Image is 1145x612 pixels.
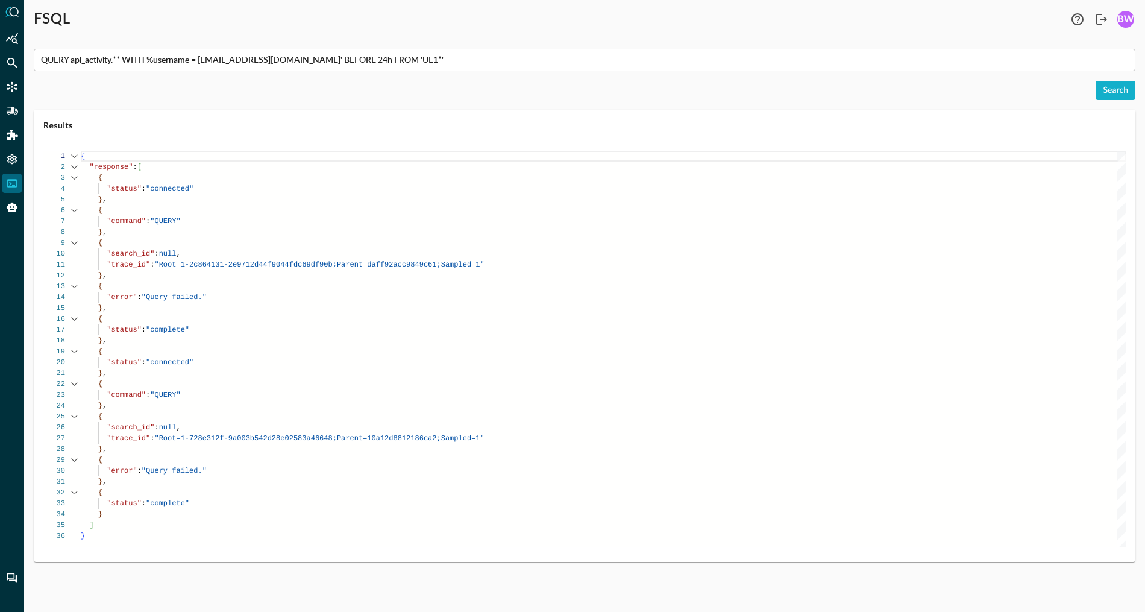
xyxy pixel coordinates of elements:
div: Click to collapse the range. [66,172,82,183]
div: 29 [43,455,65,465]
button: Logout [1092,10,1111,29]
span: null [159,250,177,258]
div: 12 [43,270,65,281]
div: Settings [2,150,22,169]
span: } [98,402,102,410]
span: } [98,369,102,377]
span: : [154,423,158,432]
div: 22 [43,379,65,390]
span: "command" [107,391,146,399]
span: "QUERY" [150,391,180,399]
div: Click to collapse the range. [66,455,82,465]
div: Pipelines [2,101,22,121]
div: 4 [43,183,65,194]
div: 32 [43,487,65,498]
div: 15 [43,303,65,314]
div: 7 [43,216,65,227]
span: , [176,423,180,432]
span: "complete" [146,326,189,334]
span: , [102,336,107,345]
span: "Query failed." [142,467,207,475]
div: 2 [43,162,65,172]
div: 33 [43,498,65,509]
div: 23 [43,390,65,400]
span: } [98,445,102,453]
span: : [146,391,150,399]
div: 30 [43,465,65,476]
div: Summary Insights [2,29,22,48]
span: } [98,228,102,236]
span: "connected" [146,185,193,193]
span: "status" [107,185,142,193]
span: "error" [107,293,137,301]
span: "connected" [146,358,193,367]
span: "trace_id" [107,434,150,443]
div: Click to collapse the range. [66,487,82,498]
span: { [98,315,102,323]
div: Click to collapse the range. [66,346,82,357]
span: , [102,445,107,453]
div: 35 [43,520,65,531]
span: { [98,174,102,182]
div: 28 [43,444,65,455]
span: 0a12d8812186ca2;Sampled=1" [372,434,485,443]
span: Results [43,119,1126,131]
span: : [150,434,154,443]
div: Click to collapse the range. [66,379,82,390]
div: Addons [3,125,22,145]
span: { [98,488,102,497]
span: "Root=1-2c864131-2e9712d44f9044fdc69df90b;Parent=d [154,260,371,269]
span: , [176,250,180,258]
span: } [98,195,102,204]
span: { [98,456,102,464]
div: 8 [43,227,65,238]
span: : [142,499,146,508]
span: } [98,271,102,280]
div: 34 [43,509,65,520]
span: "Root=1-728e312f-9a003b542d28e02583a46648;Parent=1 [154,434,371,443]
span: , [102,402,107,410]
span: : [142,326,146,334]
div: Click to collapse the range. [66,205,82,216]
span: : [142,358,146,367]
span: "response" [89,163,133,171]
span: } [98,478,102,486]
div: 31 [43,476,65,487]
span: { [81,152,85,160]
span: { [98,380,102,388]
div: 17 [43,324,65,335]
span: { [98,412,102,421]
span: } [81,532,85,540]
div: Federated Search [2,53,22,72]
span: "status" [107,326,142,334]
div: 13 [43,281,65,292]
span: "status" [107,499,142,508]
span: : [137,467,142,475]
div: FSQL [2,174,22,193]
div: 19 [43,346,65,357]
h1: FSQL [34,10,71,29]
div: 5 [43,194,65,205]
div: Click to collapse the range. [66,411,82,422]
div: Chat [2,569,22,588]
span: , [102,195,107,204]
span: ] [89,521,93,529]
div: Click to collapse the range. [66,314,82,324]
span: , [102,271,107,280]
div: Click to collapse the range. [66,281,82,292]
span: "command" [107,217,146,226]
div: 24 [43,400,65,411]
span: "status" [107,358,142,367]
div: 11 [43,259,65,270]
span: : [142,185,146,193]
span: : [154,250,158,258]
span: { [98,206,102,215]
div: Connectors [2,77,22,96]
div: 21 [43,368,65,379]
div: 20 [43,357,65,368]
span: : [137,293,142,301]
input: Enter FSQL Search [41,49,1135,71]
span: "search_id" [107,250,154,258]
div: 14 [43,292,65,303]
span: "trace_id" [107,260,150,269]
